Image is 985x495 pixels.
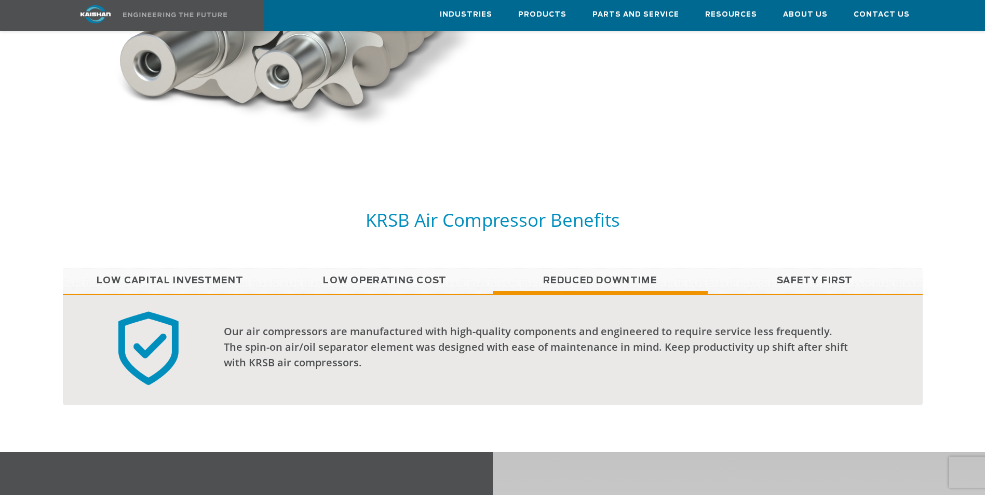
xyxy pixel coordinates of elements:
[63,268,278,294] a: Low Capital Investment
[592,1,679,29] a: Parts and Service
[854,1,910,29] a: Contact Us
[57,5,134,23] img: kaishan logo
[783,9,828,21] span: About Us
[123,12,227,17] img: Engineering the future
[854,9,910,21] span: Contact Us
[493,268,708,294] a: Reduced Downtime
[63,208,923,231] h5: KRSB Air Compressor Benefits
[592,9,679,21] span: Parts and Service
[63,294,923,405] div: Reduced Downtime
[108,311,189,386] img: reliable badge
[708,268,923,294] a: Safety First
[278,268,493,294] a: Low Operating Cost
[518,1,566,29] a: Products
[440,9,492,21] span: Industries
[518,9,566,21] span: Products
[705,9,757,21] span: Resources
[224,324,853,370] div: Our air compressors are manufactured with high-quality components and engineered to require servi...
[783,1,828,29] a: About Us
[705,1,757,29] a: Resources
[440,1,492,29] a: Industries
